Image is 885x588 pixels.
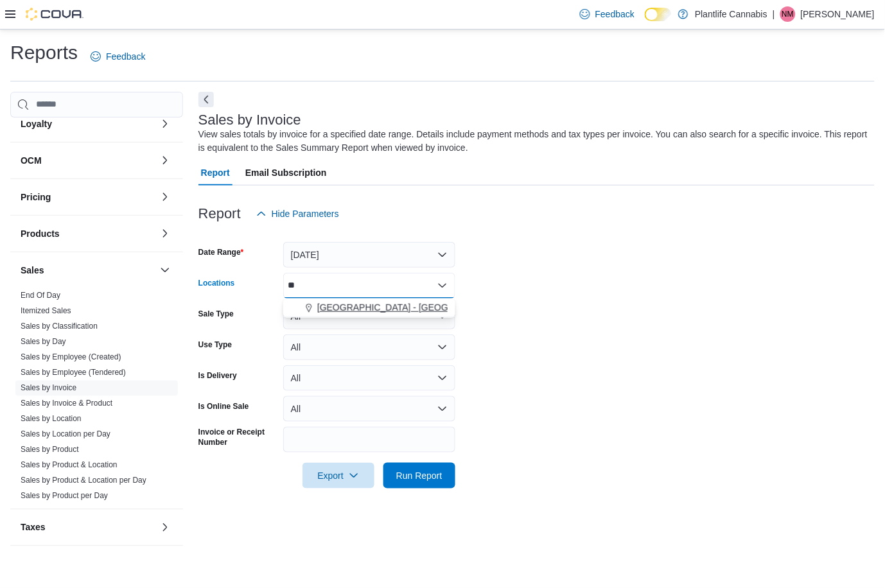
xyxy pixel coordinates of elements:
[283,334,455,360] button: All
[21,264,155,277] button: Sales
[21,227,155,240] button: Products
[21,384,76,393] a: Sales by Invoice
[198,247,244,257] label: Date Range
[21,476,146,485] a: Sales by Product & Location per Day
[575,1,640,27] a: Feedback
[21,338,66,347] a: Sales by Day
[21,476,146,486] span: Sales by Product & Location per Day
[157,226,173,241] button: Products
[198,278,235,288] label: Locations
[198,401,249,411] label: Is Online Sale
[21,368,126,377] a: Sales by Employee (Tendered)
[21,414,82,424] span: Sales by Location
[21,521,46,534] h3: Taxes
[283,396,455,422] button: All
[283,242,455,268] button: [DATE]
[21,291,60,301] span: End Of Day
[198,309,234,319] label: Sale Type
[198,112,301,128] h3: Sales by Invoice
[695,6,767,22] p: Plantlife Cannabis
[21,117,155,130] button: Loyalty
[283,298,455,317] button: [GEOGRAPHIC_DATA] - [GEOGRAPHIC_DATA]
[21,492,108,501] a: Sales by Product per Day
[310,463,367,489] span: Export
[283,298,455,317] div: Choose from the following options
[21,154,155,167] button: OCM
[780,6,796,22] div: Nicole Mowat
[21,415,82,424] a: Sales by Location
[21,307,71,316] a: Itemized Sales
[198,340,232,350] label: Use Type
[26,8,83,21] img: Cova
[801,6,875,22] p: [PERSON_NAME]
[645,8,672,21] input: Dark Mode
[21,521,155,534] button: Taxes
[245,160,327,186] span: Email Subscription
[21,337,66,347] span: Sales by Day
[21,191,51,203] h3: Pricing
[21,264,44,277] h3: Sales
[272,207,339,220] span: Hide Parameters
[396,469,442,482] span: Run Report
[383,463,455,489] button: Run Report
[10,288,183,509] div: Sales
[21,445,79,455] span: Sales by Product
[157,189,173,205] button: Pricing
[21,491,108,501] span: Sales by Product per Day
[21,430,110,439] a: Sales by Location per Day
[437,281,448,291] button: Close list of options
[201,160,230,186] span: Report
[21,461,118,470] a: Sales by Product & Location
[21,154,42,167] h3: OCM
[595,8,635,21] span: Feedback
[21,429,110,440] span: Sales by Location per Day
[21,306,71,316] span: Itemized Sales
[21,399,112,408] a: Sales by Invoice & Product
[198,370,237,381] label: Is Delivery
[283,365,455,391] button: All
[21,322,98,331] a: Sales by Classification
[198,92,214,107] button: Next
[317,301,513,314] span: [GEOGRAPHIC_DATA] - [GEOGRAPHIC_DATA]
[157,263,173,278] button: Sales
[773,6,775,22] p: |
[106,50,145,63] span: Feedback
[21,383,76,393] span: Sales by Invoice
[21,445,79,454] a: Sales by Product
[198,206,241,221] h3: Report
[157,520,173,535] button: Taxes
[157,153,173,168] button: OCM
[21,368,126,378] span: Sales by Employee (Tendered)
[21,117,52,130] h3: Loyalty
[157,116,173,132] button: Loyalty
[251,201,344,227] button: Hide Parameters
[302,463,374,489] button: Export
[21,322,98,332] span: Sales by Classification
[21,352,121,363] span: Sales by Employee (Created)
[21,291,60,300] a: End Of Day
[21,191,155,203] button: Pricing
[21,353,121,362] a: Sales by Employee (Created)
[85,44,150,69] a: Feedback
[198,427,278,447] label: Invoice or Receipt Number
[782,6,794,22] span: NM
[21,227,60,240] h3: Products
[21,399,112,409] span: Sales by Invoice & Product
[21,460,118,471] span: Sales by Product & Location
[198,128,868,155] div: View sales totals by invoice for a specified date range. Details include payment methods and tax ...
[10,40,78,65] h1: Reports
